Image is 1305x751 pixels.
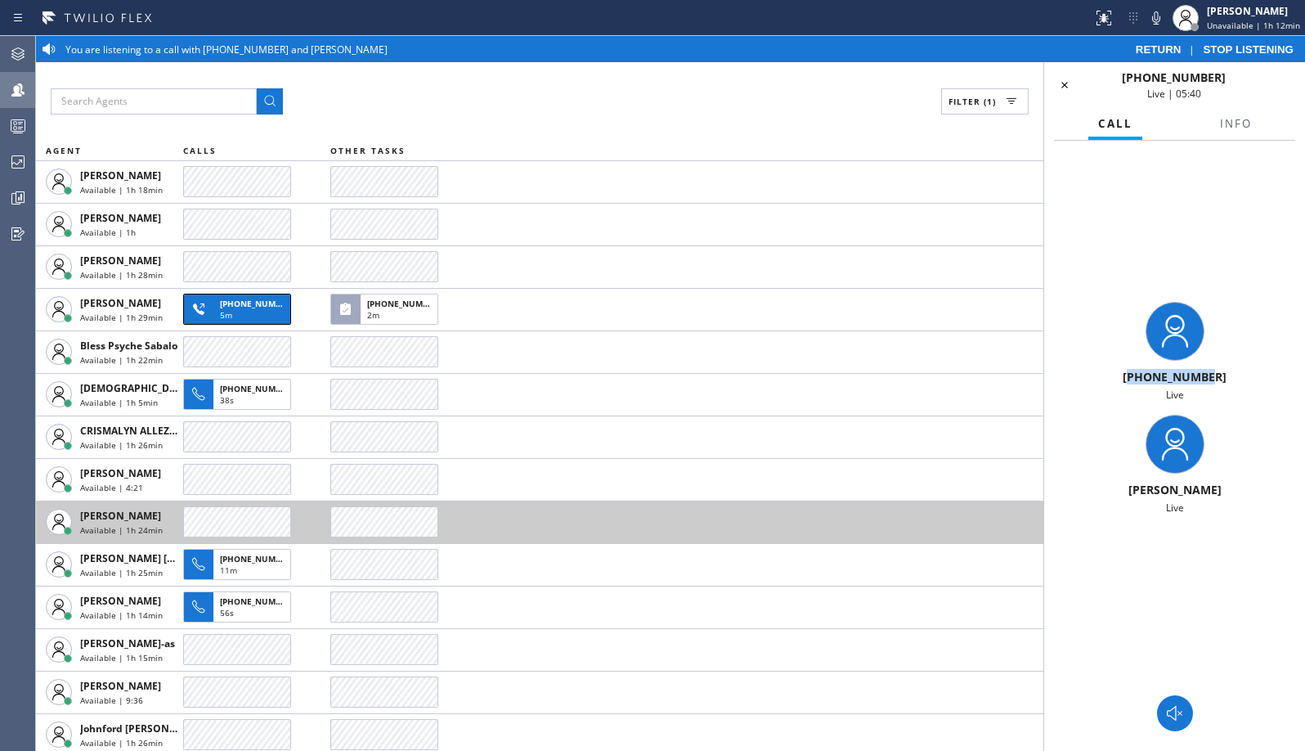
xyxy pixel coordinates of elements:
button: Filter (1) [941,88,1029,115]
button: [PHONE_NUMBER]5m [183,289,296,330]
span: [PERSON_NAME]-as [80,636,175,650]
span: [PERSON_NAME] [80,679,161,693]
span: Available | 1h 24min [80,524,163,536]
div: [PERSON_NAME] [1207,4,1300,18]
span: Live [1166,388,1184,402]
button: Info [1210,108,1262,140]
span: CALLS [183,145,217,156]
span: Live [1166,501,1184,515]
div: | [1128,43,1302,56]
span: [PHONE_NUMBER] [367,298,442,309]
span: Available | 1h 26min [80,439,163,451]
span: Available | 4:21 [80,482,143,493]
span: Available | 1h [80,227,136,238]
button: Monitor Call [1157,695,1193,731]
span: [PERSON_NAME] [80,169,161,182]
span: [PHONE_NUMBER] [1123,369,1227,384]
span: 11m [220,564,237,576]
span: Available | 1h 25min [80,567,163,578]
span: Available | 1h 26min [80,737,163,749]
span: You are listening to a call with [PHONE_NUMBER] and [PERSON_NAME] [65,43,388,56]
button: [PHONE_NUMBER]56s [183,587,296,627]
span: Available | 1h 15min [80,652,163,663]
span: 56s [220,607,234,618]
span: Live | 05:40 [1147,87,1201,101]
span: Call [1098,116,1132,131]
span: Available | 1h 18min [80,184,163,196]
span: Bless Psyche Sabalo [80,339,177,353]
span: 5m [220,309,232,321]
span: Available | 1h 14min [80,609,163,621]
button: RETURN [1128,43,1190,56]
span: [PHONE_NUMBER] [220,383,294,394]
span: Available | 1h 5min [80,397,158,408]
div: [PERSON_NAME] [1051,482,1298,497]
button: [PHONE_NUMBER]11m [183,544,296,585]
span: Available | 1h 22min [80,354,163,366]
span: OTHER TASKS [330,145,406,156]
span: Available | 1h 28min [80,269,163,281]
span: [PERSON_NAME] [80,254,161,268]
span: CRISMALYN ALLEZER [80,424,182,438]
button: Mute [1145,7,1168,29]
button: [PHONE_NUMBER]38s [183,374,296,415]
span: 2m [367,309,379,321]
span: Johnford [PERSON_NAME] [80,722,206,735]
span: [PERSON_NAME] [80,296,161,310]
span: AGENT [46,145,82,156]
span: [PHONE_NUMBER] [220,298,294,309]
span: [PERSON_NAME] [80,509,161,523]
span: STOP LISTENING [1203,43,1294,56]
span: [PERSON_NAME] [80,211,161,225]
span: [PERSON_NAME] [80,466,161,480]
span: [PHONE_NUMBER] [1122,70,1226,85]
button: STOP LISTENING [1195,43,1302,56]
span: Info [1220,116,1252,131]
button: Call [1088,108,1142,140]
span: Available | 1h 29min [80,312,163,323]
input: Search Agents [51,88,257,115]
span: Filter (1) [948,96,996,107]
span: [DEMOGRAPHIC_DATA][PERSON_NAME] [80,381,272,395]
span: [PHONE_NUMBER] [220,553,294,564]
span: RETURN [1136,43,1182,56]
span: [PERSON_NAME] [80,594,161,608]
span: [PERSON_NAME] [PERSON_NAME] [80,551,244,565]
span: Unavailable | 1h 12min [1207,20,1300,31]
span: 38s [220,394,234,406]
span: Available | 9:36 [80,695,143,706]
span: [PHONE_NUMBER] [220,596,294,607]
button: [PHONE_NUMBER]2m [330,289,443,330]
